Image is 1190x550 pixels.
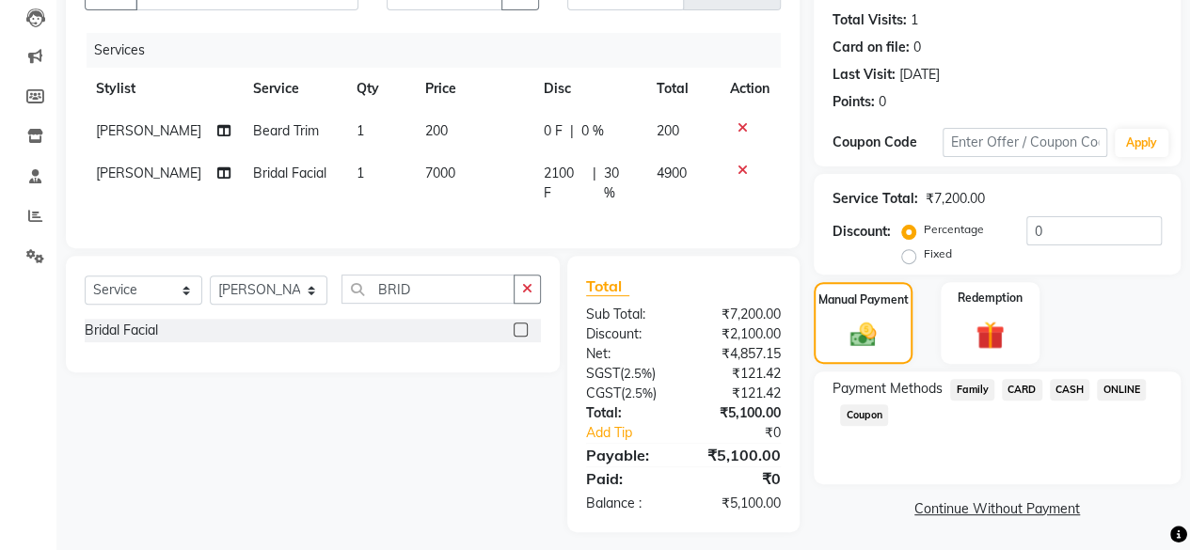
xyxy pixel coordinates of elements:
[683,305,795,324] div: ₹7,200.00
[572,403,684,423] div: Total:
[581,121,604,141] span: 0 %
[683,344,795,364] div: ₹4,857.15
[943,128,1107,157] input: Enter Offer / Coupon Code
[586,365,620,382] span: SGST
[572,364,684,384] div: ( )
[913,38,921,57] div: 0
[425,165,455,181] span: 7000
[683,384,795,403] div: ₹121.42
[683,364,795,384] div: ₹121.42
[425,122,448,139] span: 200
[833,10,907,30] div: Total Visits:
[414,68,532,110] th: Price
[357,122,364,139] span: 1
[544,121,563,141] span: 0 F
[357,165,364,181] span: 1
[833,222,891,242] div: Discount:
[242,68,345,110] th: Service
[586,385,621,401] span: CGST
[833,65,896,85] div: Last Visit:
[657,165,687,181] span: 4900
[624,366,652,381] span: 2.5%
[702,423,795,443] div: ₹0
[604,164,634,203] span: 30 %
[911,10,918,30] div: 1
[950,379,994,401] span: Family
[958,290,1023,306] label: Redemption
[683,324,795,344] div: ₹2,100.00
[842,320,885,350] img: _cash.svg
[879,92,886,112] div: 0
[253,122,319,139] span: Beard Trim
[924,221,984,238] label: Percentage
[572,324,684,344] div: Discount:
[899,65,940,85] div: [DATE]
[683,403,795,423] div: ₹5,100.00
[817,499,1177,519] a: Continue Without Payment
[572,305,684,324] div: Sub Total:
[341,275,515,304] input: Search or Scan
[1097,379,1146,401] span: ONLINE
[719,68,781,110] th: Action
[926,189,985,209] div: ₹7,200.00
[572,444,684,466] div: Payable:
[833,379,943,399] span: Payment Methods
[625,385,653,401] span: 2.5%
[586,276,629,296] span: Total
[544,164,585,203] span: 2100 F
[85,68,242,110] th: Stylist
[572,344,684,364] div: Net:
[96,122,201,139] span: [PERSON_NAME]
[345,68,414,110] th: Qty
[833,189,918,209] div: Service Total:
[570,121,574,141] span: |
[683,494,795,513] div: ₹5,100.00
[572,494,684,513] div: Balance :
[967,318,1013,353] img: _gift.svg
[818,291,909,308] label: Manual Payment
[1050,379,1090,401] span: CASH
[532,68,645,110] th: Disc
[833,38,910,57] div: Card on file:
[683,444,795,466] div: ₹5,100.00
[924,245,952,262] label: Fixed
[87,33,795,68] div: Services
[96,165,201,181] span: [PERSON_NAME]
[1002,379,1042,401] span: CARD
[572,384,684,403] div: ( )
[645,68,719,110] th: Total
[833,92,875,112] div: Points:
[1115,129,1168,157] button: Apply
[683,467,795,490] div: ₹0
[657,122,679,139] span: 200
[572,423,702,443] a: Add Tip
[85,321,158,340] div: Bridal Facial
[840,404,888,426] span: Coupon
[253,165,326,181] span: Bridal Facial
[833,133,943,152] div: Coupon Code
[593,164,596,203] span: |
[572,467,684,490] div: Paid:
